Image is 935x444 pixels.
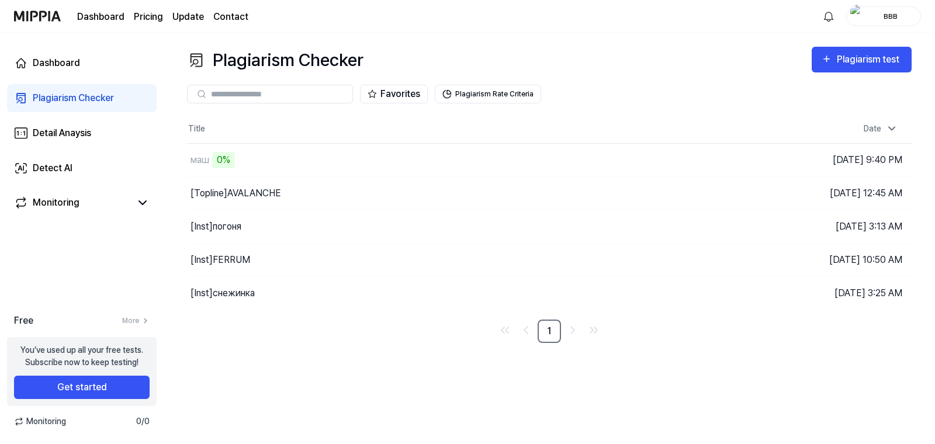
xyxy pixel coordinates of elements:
[191,220,241,234] div: [Inst] погоня
[850,5,864,28] img: profile
[136,415,150,428] span: 0 / 0
[496,321,514,339] a: Go to first page
[584,321,603,339] a: Go to last page
[14,376,150,399] button: Get started
[435,85,541,103] button: Plagiarism Rate Criteria
[33,91,114,105] div: Plagiarism Checker
[212,152,235,168] div: 0%
[191,153,209,167] div: маш
[563,321,582,339] a: Go to next page
[859,119,902,138] div: Date
[14,314,33,328] span: Free
[837,52,902,67] div: Plagiarism test
[187,320,912,343] nav: pagination
[846,6,921,26] button: profileввв
[730,143,912,176] td: [DATE] 9:40 PM
[7,84,157,112] a: Plagiarism Checker
[20,344,143,369] div: You’ve used up all your free tests. Subscribe now to keep testing!
[7,119,157,147] a: Detail Anaysis
[191,186,281,200] div: [Topline] AVALANCHE
[191,286,255,300] div: [Inst] снежинка
[134,10,163,24] a: Pricing
[33,161,72,175] div: Detect AI
[517,321,535,339] a: Go to previous page
[7,49,157,77] a: Dashboard
[730,176,912,210] td: [DATE] 12:45 AM
[122,315,150,326] a: More
[187,47,363,73] div: Plagiarism Checker
[730,210,912,243] td: [DATE] 3:13 AM
[213,10,248,24] a: Contact
[812,47,912,72] button: Plagiarism test
[360,85,428,103] button: Favorites
[7,154,157,182] a: Detect AI
[33,56,80,70] div: Dashboard
[191,253,250,267] div: [Inst] FERRUM
[730,243,912,276] td: [DATE] 10:50 AM
[77,10,124,24] a: Dashboard
[730,276,912,310] td: [DATE] 3:25 AM
[33,126,91,140] div: Detail Anaysis
[538,320,561,343] a: 1
[187,115,730,143] th: Title
[14,196,131,210] a: Monitoring
[14,415,66,428] span: Monitoring
[868,9,913,22] div: ввв
[172,10,204,24] a: Update
[33,196,79,210] div: Monitoring
[822,9,836,23] img: 알림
